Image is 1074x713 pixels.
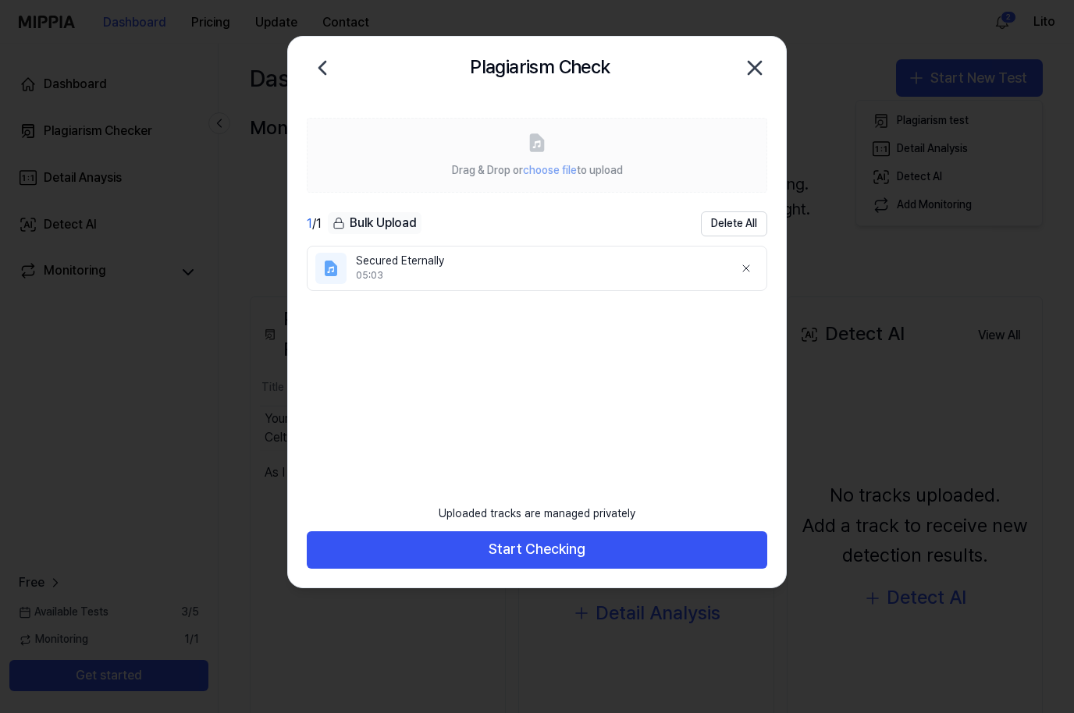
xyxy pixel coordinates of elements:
[307,215,322,233] div: / 1
[701,211,767,236] button: Delete All
[328,212,421,235] button: Bulk Upload
[307,531,767,569] button: Start Checking
[470,52,610,82] h2: Plagiarism Check
[307,216,312,231] span: 1
[429,497,645,531] div: Uploaded tracks are managed privately
[452,164,623,176] span: Drag & Drop or to upload
[523,164,577,176] span: choose file
[356,254,721,269] div: Secured Eternally
[328,212,421,234] div: Bulk Upload
[356,269,721,282] div: 05:03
